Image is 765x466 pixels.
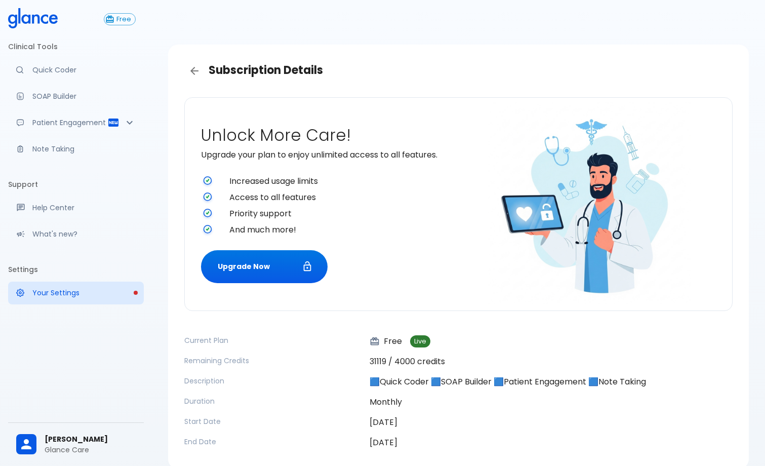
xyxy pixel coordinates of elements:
li: Settings [8,257,144,282]
a: Get help from our support team [8,197,144,219]
span: [PERSON_NAME] [45,434,136,445]
a: Back [184,61,205,81]
button: Upgrade Now [201,250,328,283]
p: Free [370,335,402,347]
h3: Subscription Details [184,61,733,81]
p: Description [184,376,361,386]
p: Help Center [32,203,136,213]
span: Live [410,338,430,345]
p: What's new? [32,229,136,239]
time: [DATE] [370,416,397,428]
p: Quick Coder [32,65,136,75]
span: Priority support [229,208,455,220]
span: Access to all features [229,191,455,204]
span: And much more! [229,224,455,236]
a: Moramiz: Find ICD10AM codes instantly [8,59,144,81]
span: Increased usage limits [229,175,455,187]
p: End Date [184,437,361,447]
p: Remaining Credits [184,356,361,366]
p: Current Plan [184,335,361,345]
p: Note Taking [32,144,136,154]
a: Please complete account setup [8,282,144,304]
a: Docugen: Compose a clinical documentation in seconds [8,85,144,107]
p: Monthly [370,396,733,408]
button: Free [104,13,136,25]
li: Support [8,172,144,197]
p: Patient Engagement [32,118,107,128]
h2: Unlock More Care! [201,126,455,145]
a: Click to view or change your subscription [104,13,144,25]
p: Upgrade your plan to enjoy unlimited access to all features. [201,149,455,161]
div: [PERSON_NAME]Glance Care [8,427,144,462]
div: Patient Reports & Referrals [8,111,144,134]
p: 31119 / 4000 credits [370,356,733,368]
p: SOAP Builder [32,91,136,101]
img: doctor-unlocking-care [488,102,691,304]
div: Recent updates and feature releases [8,223,144,245]
span: Free [112,16,135,23]
p: Start Date [184,416,361,426]
a: Advanced note-taking [8,138,144,160]
li: Clinical Tools [8,34,144,59]
p: 🟦Quick Coder 🟦SOAP Builder 🟦Patient Engagement 🟦Note Taking [370,376,733,388]
time: [DATE] [370,437,397,448]
p: Duration [184,396,361,406]
p: Glance Care [45,445,136,455]
p: Your Settings [32,288,136,298]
